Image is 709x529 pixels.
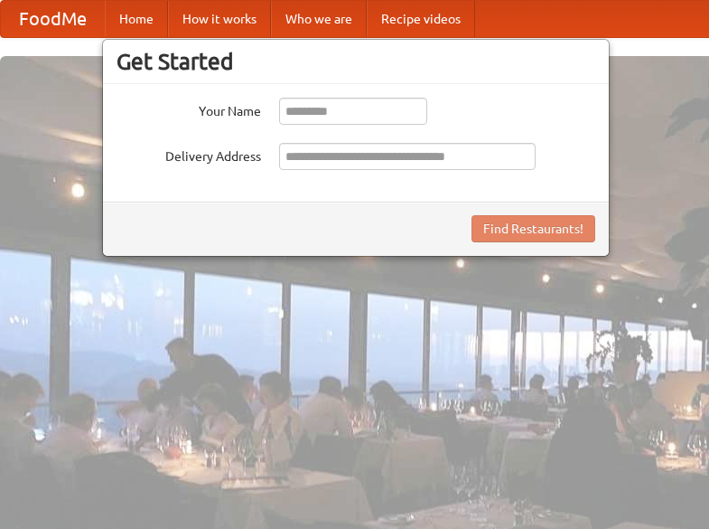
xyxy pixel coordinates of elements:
[471,215,595,242] button: Find Restaurants!
[105,1,168,37] a: Home
[367,1,475,37] a: Recipe videos
[1,1,105,37] a: FoodMe
[117,143,261,165] label: Delivery Address
[117,48,595,75] h3: Get Started
[168,1,271,37] a: How it works
[271,1,367,37] a: Who we are
[117,98,261,120] label: Your Name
